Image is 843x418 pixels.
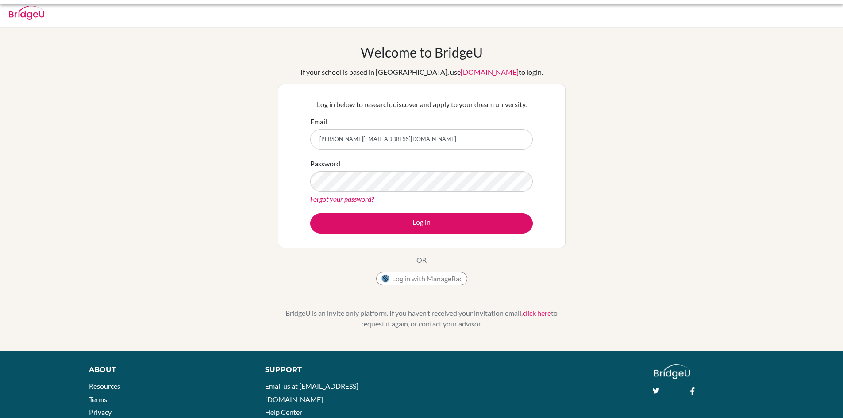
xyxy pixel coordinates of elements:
div: About [89,364,245,375]
a: Forgot your password? [310,195,374,203]
img: logo_white@2x-f4f0deed5e89b7ecb1c2cc34c3e3d731f90f0f143d5ea2071677605dd97b5244.png [654,364,690,379]
a: click here [523,309,551,317]
p: OR [416,255,427,265]
button: Log in with ManageBac [376,272,467,285]
p: Log in below to research, discover and apply to your dream university. [310,99,533,110]
a: Help Center [265,408,302,416]
a: Resources [89,382,120,390]
a: [DOMAIN_NAME] [461,68,519,76]
button: Log in [310,213,533,234]
img: Bridge-U [9,6,44,20]
p: BridgeU is an invite only platform. If you haven’t received your invitation email, to request it ... [278,308,566,329]
div: If your school is based in [GEOGRAPHIC_DATA], use to login. [300,67,543,77]
a: Email us at [EMAIL_ADDRESS][DOMAIN_NAME] [265,382,358,403]
a: Privacy [89,408,112,416]
label: Email [310,116,327,127]
label: Password [310,158,340,169]
div: Support [265,364,411,375]
a: Terms [89,395,107,403]
h1: Welcome to BridgeU [361,44,483,60]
